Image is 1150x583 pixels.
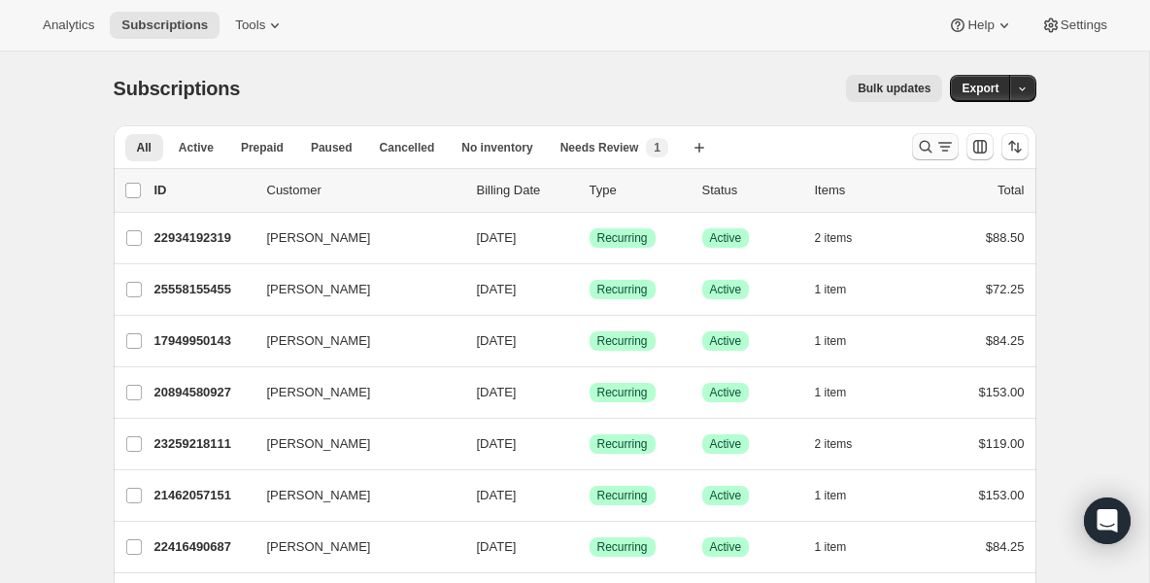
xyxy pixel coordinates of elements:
button: Search and filter results [912,133,959,160]
span: $84.25 [986,333,1025,348]
p: 25558155455 [154,280,252,299]
p: 22934192319 [154,228,252,248]
div: Open Intercom Messenger [1084,497,1131,544]
span: Analytics [43,17,94,33]
span: $72.25 [986,282,1025,296]
button: 1 item [815,327,868,355]
span: Recurring [597,436,648,452]
p: Status [702,181,799,200]
span: 1 item [815,333,847,349]
div: 23259218111[PERSON_NAME][DATE]SuccessRecurringSuccessActive2 items$119.00 [154,430,1025,458]
span: Cancelled [380,140,435,155]
span: [DATE] [477,333,517,348]
button: Subscriptions [110,12,220,39]
div: 21462057151[PERSON_NAME][DATE]SuccessRecurringSuccessActive1 item$153.00 [154,482,1025,509]
span: [PERSON_NAME] [267,486,371,505]
button: [PERSON_NAME] [255,480,450,511]
span: $119.00 [979,436,1025,451]
button: [PERSON_NAME] [255,532,450,563]
span: Subscriptions [114,78,241,99]
div: 22416490687[PERSON_NAME][DATE]SuccessRecurringSuccessActive1 item$84.25 [154,533,1025,561]
span: 2 items [815,436,853,452]
span: Active [710,333,742,349]
p: Total [998,181,1024,200]
span: Active [710,385,742,400]
div: 20894580927[PERSON_NAME][DATE]SuccessRecurringSuccessActive1 item$153.00 [154,379,1025,406]
span: 1 item [815,385,847,400]
span: All [137,140,152,155]
div: 25558155455[PERSON_NAME][DATE]SuccessRecurringSuccessActive1 item$72.25 [154,276,1025,303]
button: Create new view [684,134,715,161]
span: Recurring [597,333,648,349]
button: 2 items [815,430,874,458]
button: 1 item [815,276,868,303]
span: Active [179,140,214,155]
p: Customer [267,181,461,200]
span: [PERSON_NAME] [267,280,371,299]
span: Recurring [597,539,648,555]
button: [PERSON_NAME] [255,223,450,254]
span: [PERSON_NAME] [267,537,371,557]
span: 2 items [815,230,853,246]
div: IDCustomerBilling DateTypeStatusItemsTotal [154,181,1025,200]
span: [DATE] [477,230,517,245]
span: 1 item [815,488,847,503]
span: Bulk updates [858,81,930,96]
p: 17949950143 [154,331,252,351]
span: Needs Review [560,140,639,155]
span: [PERSON_NAME] [267,228,371,248]
span: Active [710,488,742,503]
button: 1 item [815,533,868,561]
button: Settings [1030,12,1119,39]
span: Paused [311,140,353,155]
span: 1 [654,140,660,155]
button: Export [950,75,1010,102]
span: [DATE] [477,436,517,451]
span: Active [710,436,742,452]
p: Billing Date [477,181,574,200]
button: 2 items [815,224,874,252]
button: 1 item [815,482,868,509]
span: 1 item [815,282,847,297]
span: [DATE] [477,385,517,399]
span: Help [967,17,994,33]
p: 20894580927 [154,383,252,402]
button: 1 item [815,379,868,406]
button: [PERSON_NAME] [255,326,450,357]
span: $153.00 [979,488,1025,502]
button: Analytics [31,12,106,39]
span: 1 item [815,539,847,555]
button: Tools [223,12,296,39]
span: Subscriptions [121,17,208,33]
span: Active [710,230,742,246]
span: [DATE] [477,539,517,554]
button: Bulk updates [846,75,942,102]
div: Type [590,181,687,200]
span: Recurring [597,488,648,503]
span: Recurring [597,385,648,400]
p: ID [154,181,252,200]
span: Active [710,282,742,297]
button: [PERSON_NAME] [255,274,450,305]
span: Settings [1061,17,1107,33]
span: [DATE] [477,488,517,502]
span: $153.00 [979,385,1025,399]
span: [PERSON_NAME] [267,331,371,351]
p: 21462057151 [154,486,252,505]
span: Recurring [597,282,648,297]
button: Customize table column order and visibility [966,133,994,160]
button: [PERSON_NAME] [255,377,450,408]
span: Export [962,81,998,96]
span: $84.25 [986,539,1025,554]
span: [PERSON_NAME] [267,383,371,402]
button: [PERSON_NAME] [255,429,450,460]
span: Active [710,539,742,555]
p: 23259218111 [154,434,252,454]
div: Items [815,181,912,200]
div: 22934192319[PERSON_NAME][DATE]SuccessRecurringSuccessActive2 items$88.50 [154,224,1025,252]
button: Help [936,12,1025,39]
button: Sort the results [1001,133,1029,160]
span: [PERSON_NAME] [267,434,371,454]
span: Prepaid [241,140,284,155]
span: No inventory [461,140,532,155]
